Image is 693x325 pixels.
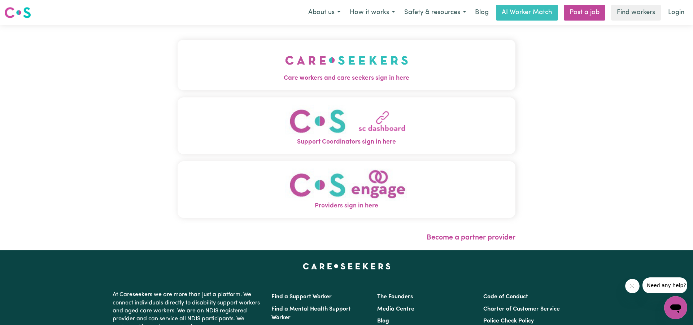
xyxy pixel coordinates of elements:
[611,5,661,21] a: Find workers
[471,5,493,21] a: Blog
[377,306,414,312] a: Media Centre
[625,279,640,293] iframe: Close message
[427,234,515,241] a: Become a partner provider
[178,201,515,211] span: Providers sign in here
[400,5,471,20] button: Safety & resources
[178,97,515,154] button: Support Coordinators sign in here
[564,5,605,21] a: Post a job
[483,318,534,324] a: Police Check Policy
[303,263,391,269] a: Careseekers home page
[4,4,31,21] a: Careseekers logo
[4,6,31,19] img: Careseekers logo
[271,306,351,321] a: Find a Mental Health Support Worker
[377,318,389,324] a: Blog
[178,40,515,90] button: Care workers and care seekers sign in here
[178,74,515,83] span: Care workers and care seekers sign in here
[496,5,558,21] a: AI Worker Match
[377,294,413,300] a: The Founders
[304,5,345,20] button: About us
[271,294,332,300] a: Find a Support Worker
[642,277,687,293] iframe: Message from company
[483,306,560,312] a: Charter of Customer Service
[178,161,515,218] button: Providers sign in here
[178,137,515,147] span: Support Coordinators sign in here
[483,294,528,300] a: Code of Conduct
[664,5,689,21] a: Login
[345,5,400,20] button: How it works
[664,296,687,319] iframe: Button to launch messaging window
